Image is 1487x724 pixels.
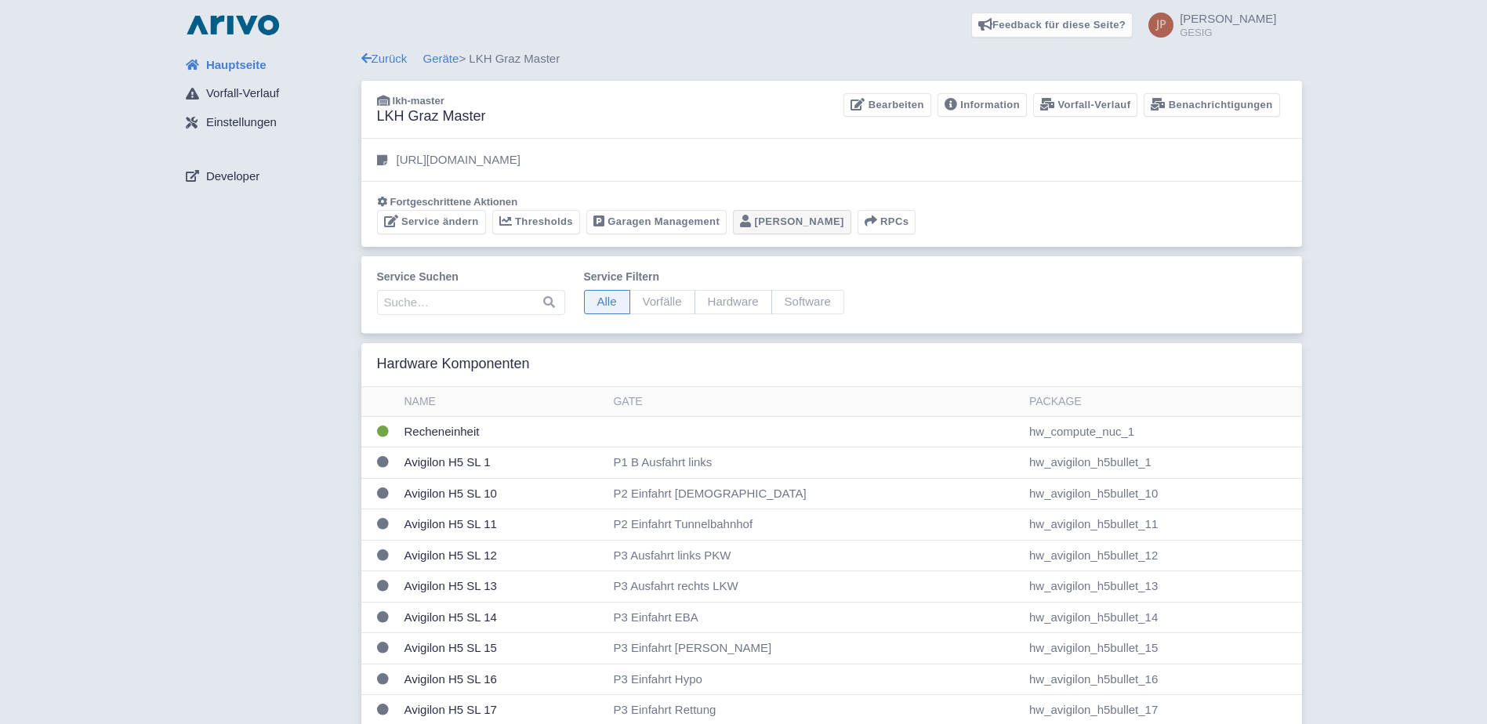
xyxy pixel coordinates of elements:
[695,290,772,314] span: Hardware
[492,210,580,234] a: Thresholds
[397,151,520,169] p: [URL][DOMAIN_NAME]
[377,210,486,234] a: Service ändern
[206,56,267,74] span: Hauptseite
[1023,387,1302,417] th: Package
[1023,602,1302,633] td: hw_avigilon_h5bullet_14
[398,540,607,571] td: Avigilon H5 SL 12
[361,50,1302,68] div: > LKH Graz Master
[183,13,283,38] img: logo
[361,52,408,65] a: Zurück
[398,602,607,633] td: Avigilon H5 SL 14
[398,416,607,447] td: Recheneinheit
[1033,93,1137,118] a: Vorfall-Verlauf
[1144,93,1279,118] a: Benachrichtigungen
[423,52,459,65] a: Geräte
[398,571,607,603] td: Avigilon H5 SL 13
[393,95,444,107] span: lkh-master
[398,509,607,541] td: Avigilon H5 SL 11
[938,93,1027,118] a: Information
[398,478,607,509] td: Avigilon H5 SL 10
[1139,13,1276,38] a: [PERSON_NAME] GESIG
[206,85,279,103] span: Vorfall-Verlauf
[629,290,695,314] span: Vorfälle
[584,290,630,314] span: Alle
[607,571,1022,603] td: P3 Ausfahrt rechts LKW
[607,633,1022,664] td: P3 Einfahrt [PERSON_NAME]
[1023,633,1302,664] td: hw_avigilon_h5bullet_15
[607,447,1022,479] td: P1 B Ausfahrt links
[843,93,930,118] a: Bearbeiten
[1023,540,1302,571] td: hw_avigilon_h5bullet_12
[733,210,851,234] a: [PERSON_NAME]
[971,13,1133,38] a: Feedback für diese Seite?
[607,478,1022,509] td: P2 Einfahrt [DEMOGRAPHIC_DATA]
[1180,12,1276,25] span: [PERSON_NAME]
[1023,478,1302,509] td: hw_avigilon_h5bullet_10
[206,168,259,186] span: Developer
[1023,416,1302,447] td: hw_compute_nuc_1
[206,114,277,132] span: Einstellungen
[607,387,1022,417] th: Gate
[377,356,530,373] h3: Hardware Komponenten
[586,210,727,234] a: Garagen Management
[607,509,1022,541] td: P2 Einfahrt Tunnelbahnhof
[377,108,486,125] h3: LKH Graz Master
[1023,664,1302,695] td: hw_avigilon_h5bullet_16
[398,664,607,695] td: Avigilon H5 SL 16
[1023,447,1302,479] td: hw_avigilon_h5bullet_1
[607,540,1022,571] td: P3 Ausfahrt links PKW
[1023,509,1302,541] td: hw_avigilon_h5bullet_11
[398,633,607,664] td: Avigilon H5 SL 15
[607,664,1022,695] td: P3 Einfahrt Hypo
[390,196,518,208] span: Fortgeschrittene Aktionen
[398,387,607,417] th: Name
[858,210,916,234] button: RPCs
[173,108,361,138] a: Einstellungen
[771,290,844,314] span: Software
[584,269,844,285] label: Service filtern
[398,447,607,479] td: Avigilon H5 SL 1
[173,79,361,109] a: Vorfall-Verlauf
[377,290,565,315] input: Suche…
[607,602,1022,633] td: P3 Einfahrt EBA
[173,161,361,191] a: Developer
[377,269,565,285] label: Service suchen
[173,50,361,80] a: Hauptseite
[1180,27,1276,38] small: GESIG
[1023,571,1302,603] td: hw_avigilon_h5bullet_13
